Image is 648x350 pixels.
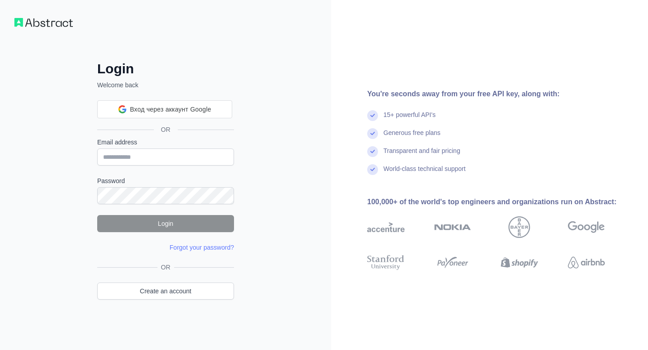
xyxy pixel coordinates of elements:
img: check mark [367,146,378,157]
label: Password [97,176,234,185]
button: Login [97,215,234,232]
p: Welcome back [97,81,234,90]
img: check mark [367,110,378,121]
span: Вход через аккаунт Google [130,105,211,114]
div: 100,000+ of the world's top engineers and organizations run on Abstract: [367,197,634,207]
img: accenture [367,216,405,238]
img: stanford university [367,253,405,272]
img: check mark [367,164,378,175]
a: Create an account [97,283,234,300]
div: Generous free plans [383,128,441,146]
a: Forgot your password? [170,244,234,251]
img: payoneer [434,253,472,272]
img: check mark [367,128,378,139]
div: World-class technical support [383,164,466,182]
div: You're seconds away from your free API key, along with: [367,89,634,99]
label: Email address [97,138,234,147]
h2: Login [97,61,234,77]
span: OR [154,125,178,134]
img: google [568,216,605,238]
div: Вход через аккаунт Google [97,100,232,118]
img: nokia [434,216,472,238]
div: Transparent and fair pricing [383,146,460,164]
img: airbnb [568,253,605,272]
img: shopify [501,253,538,272]
span: OR [157,263,174,272]
div: 15+ powerful API's [383,110,436,128]
img: bayer [508,216,530,238]
img: Workflow [14,18,73,27]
